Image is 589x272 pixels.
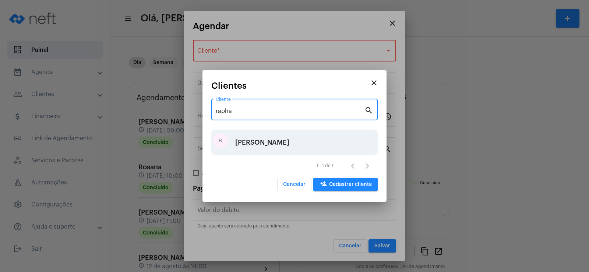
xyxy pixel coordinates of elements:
[211,81,247,91] span: Clientes
[345,158,360,173] button: Página anterior
[235,131,289,153] div: [PERSON_NAME]
[283,182,306,187] span: Cancelar
[360,158,375,173] button: Próxima página
[216,108,364,114] input: Pesquisar cliente
[364,106,373,114] mat-icon: search
[370,78,378,87] mat-icon: close
[319,182,372,187] span: Cadastrar cliente
[317,163,334,168] div: 1 - 1 de 1
[277,178,311,191] button: Cancelar
[313,178,378,191] button: Cadastrar cliente
[213,133,228,148] div: R
[319,180,328,189] mat-icon: person_add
